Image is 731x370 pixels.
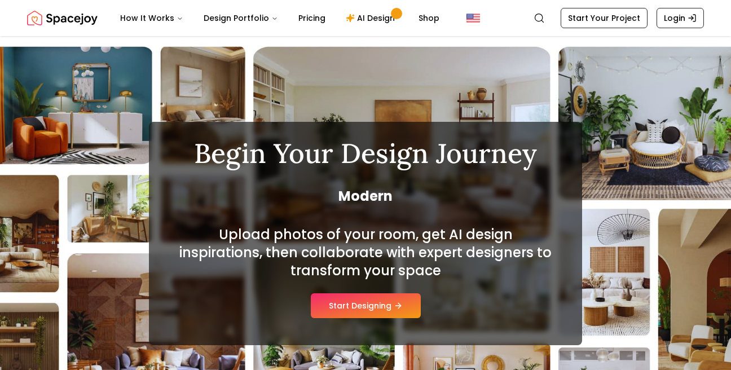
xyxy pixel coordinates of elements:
h1: Begin Your Design Journey [176,140,555,167]
nav: Main [111,7,448,29]
a: Shop [409,7,448,29]
a: Login [657,8,704,28]
h2: Upload photos of your room, get AI design inspirations, then collaborate with expert designers to... [176,226,555,280]
a: AI Design [337,7,407,29]
a: Spacejoy [27,7,98,29]
button: Design Portfolio [195,7,287,29]
span: Modern [176,187,555,205]
img: Spacejoy Logo [27,7,98,29]
img: United States [466,11,480,25]
button: Start Designing [311,293,421,318]
a: Pricing [289,7,334,29]
button: How It Works [111,7,192,29]
a: Start Your Project [561,8,648,28]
